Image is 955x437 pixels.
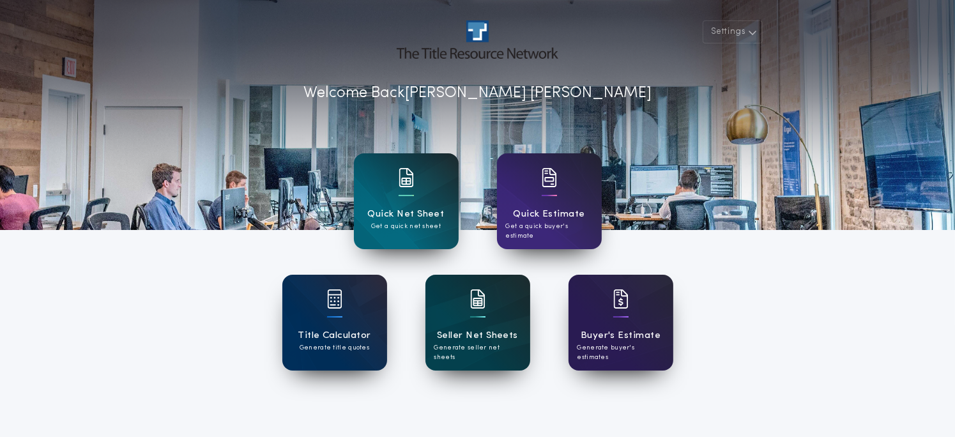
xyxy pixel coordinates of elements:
h1: Quick Estimate [513,207,585,222]
img: card icon [399,168,414,187]
img: card icon [542,168,557,187]
p: Generate title quotes [300,343,369,353]
img: card icon [613,289,629,309]
a: card iconQuick EstimateGet a quick buyer's estimate [497,153,602,249]
a: card iconQuick Net SheetGet a quick net sheet [354,153,459,249]
p: Generate buyer's estimates [577,343,664,362]
p: Generate seller net sheets [434,343,521,362]
p: Get a quick buyer's estimate [506,222,593,241]
h1: Buyer's Estimate [581,328,661,343]
p: Get a quick net sheet [371,222,441,231]
h1: Title Calculator [298,328,371,343]
a: card iconSeller Net SheetsGenerate seller net sheets [425,275,530,371]
p: Welcome Back [PERSON_NAME] [PERSON_NAME] [303,82,652,105]
img: account-logo [397,20,558,59]
h1: Quick Net Sheet [368,207,445,222]
a: card iconTitle CalculatorGenerate title quotes [282,275,387,371]
h1: Seller Net Sheets [437,328,518,343]
a: card iconBuyer's EstimateGenerate buyer's estimates [569,275,673,371]
img: card icon [470,289,485,309]
img: card icon [327,289,342,309]
button: Settings [703,20,763,43]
